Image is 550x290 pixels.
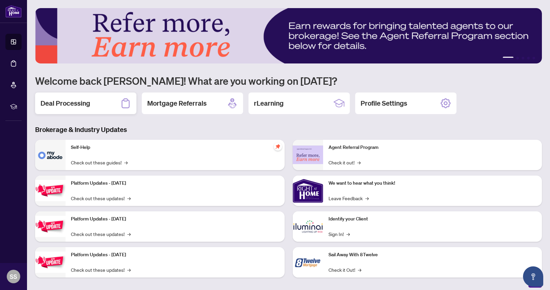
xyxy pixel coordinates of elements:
[41,99,90,108] h2: Deal Processing
[127,230,131,238] span: →
[329,159,361,166] a: Check it out!→
[35,8,542,63] img: Slide 0
[147,99,207,108] h2: Mortgage Referrals
[293,247,323,278] img: Sail Away With 8Twelve
[71,266,131,273] a: Check out these updates!→
[532,57,535,59] button: 5
[35,216,66,237] img: Platform Updates - July 8, 2025
[71,144,279,151] p: Self-Help
[503,57,514,59] button: 1
[127,194,131,202] span: →
[293,211,323,242] img: Identify your Client
[346,230,350,238] span: →
[35,125,542,134] h3: Brokerage & Industry Updates
[293,176,323,206] img: We want to hear what you think!
[71,251,279,259] p: Platform Updates - [DATE]
[124,159,128,166] span: →
[71,230,131,238] a: Check out these updates!→
[522,57,524,59] button: 3
[365,194,369,202] span: →
[358,266,361,273] span: →
[35,180,66,201] img: Platform Updates - July 21, 2025
[329,194,369,202] a: Leave Feedback→
[523,266,543,287] button: Open asap
[516,57,519,59] button: 2
[127,266,131,273] span: →
[329,251,537,259] p: Sail Away With 8Twelve
[35,140,66,170] img: Self-Help
[10,272,17,281] span: SS
[71,180,279,187] p: Platform Updates - [DATE]
[254,99,284,108] h2: rLearning
[329,215,537,223] p: Identify your Client
[35,252,66,273] img: Platform Updates - June 23, 2025
[357,159,361,166] span: →
[71,215,279,223] p: Platform Updates - [DATE]
[329,230,350,238] a: Sign In!→
[329,180,537,187] p: We want to hear what you think!
[71,159,128,166] a: Check out these guides!→
[71,194,131,202] a: Check out these updates!→
[329,144,537,151] p: Agent Referral Program
[274,142,282,151] span: pushpin
[361,99,407,108] h2: Profile Settings
[329,266,361,273] a: Check it Out!→
[293,146,323,164] img: Agent Referral Program
[35,74,542,87] h1: Welcome back [PERSON_NAME]! What are you working on [DATE]?
[5,5,22,18] img: logo
[527,57,530,59] button: 4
